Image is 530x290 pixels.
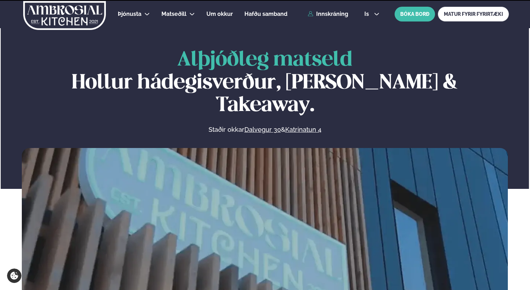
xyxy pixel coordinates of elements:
[132,125,398,134] p: Staðir okkar &
[118,10,141,18] a: Þjónusta
[118,11,141,17] span: Þjónusta
[438,7,509,21] a: MATUR FYRIR FYRIRTÆKI
[23,1,107,30] img: logo
[285,125,321,134] a: Katrinatun 4
[308,11,348,17] a: Innskráning
[244,125,281,134] a: Dalvegur 30
[22,49,508,117] h1: Hollur hádegisverður, [PERSON_NAME] & Takeaway.
[161,10,186,18] a: Matseðill
[206,11,233,17] span: Um okkur
[177,50,352,70] span: Alþjóðleg matseld
[364,11,371,17] span: is
[244,11,287,17] span: Hafðu samband
[206,10,233,18] a: Um okkur
[395,7,435,21] button: BÓKA BORÐ
[244,10,287,18] a: Hafðu samband
[359,11,385,17] button: is
[7,269,21,283] a: Cookie settings
[161,11,186,17] span: Matseðill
